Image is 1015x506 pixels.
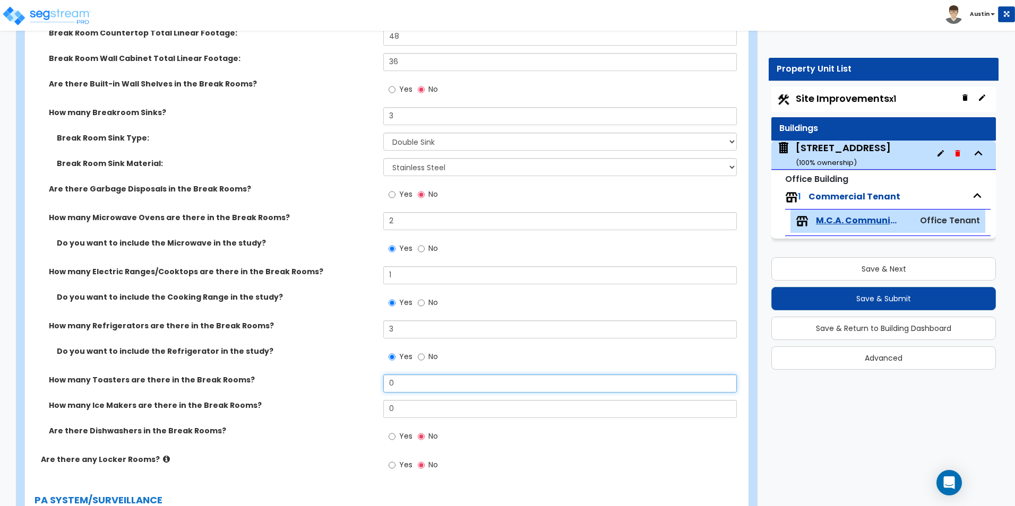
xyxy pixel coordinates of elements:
[777,63,991,75] div: Property Unit List
[798,190,801,203] span: 1
[816,215,897,227] span: M.C.A. Communications, Inc
[771,317,996,340] button: Save & Return to Building Dashboard
[49,212,375,223] label: How many Microwave Ovens are there in the Break Rooms?
[785,191,798,204] img: tenants.png
[57,133,375,143] label: Break Room Sink Type:
[808,190,900,203] span: Commercial Tenant
[418,243,425,255] input: No
[428,84,438,94] span: No
[796,141,891,168] div: [STREET_ADDRESS]
[418,84,425,95] input: No
[57,158,375,169] label: Break Room Sink Material:
[2,5,92,27] img: logo_pro_r.png
[399,84,412,94] span: Yes
[399,351,412,362] span: Yes
[936,470,962,495] div: Open Intercom Messenger
[49,320,375,331] label: How many Refrigerators are there in the Break Rooms?
[970,10,990,18] b: Austin
[389,297,395,309] input: Yes
[418,351,425,363] input: No
[785,173,848,185] small: Office Building
[771,346,996,370] button: Advanced
[389,431,395,442] input: Yes
[399,459,412,470] span: Yes
[49,400,375,411] label: How many Ice Makers are there in the Break Rooms?
[49,374,375,385] label: How many Toasters are there in the Break Rooms?
[49,425,375,436] label: Are there Dishwashers in the Break Rooms?
[418,459,425,471] input: No
[777,93,790,107] img: Construction.png
[399,189,412,199] span: Yes
[771,257,996,281] button: Save & Next
[777,141,891,168] span: 11100 Brittmoore Park Dr
[389,351,395,363] input: Yes
[771,287,996,310] button: Save & Submit
[796,215,808,228] img: tenants.png
[779,123,988,135] div: Buildings
[418,297,425,309] input: No
[418,431,425,442] input: No
[389,243,395,255] input: Yes
[49,28,375,38] label: Break Room Countertop Total Linear Footage:
[418,189,425,200] input: No
[41,454,375,465] label: Are there any Locker Rooms?
[57,238,375,248] label: Do you want to include the Microwave in the study?
[57,346,375,356] label: Do you want to include the Refrigerator in the study?
[944,5,963,24] img: avatar.png
[389,459,395,471] input: Yes
[428,351,438,362] span: No
[920,214,980,226] span: Office Tenant
[49,266,375,277] label: How many Electric Ranges/Cooktops are there in the Break Rooms?
[49,184,375,194] label: Are there Garbage Disposals in the Break Rooms?
[399,297,412,308] span: Yes
[428,189,438,199] span: No
[796,92,896,105] span: Site Improvements
[428,297,438,308] span: No
[399,431,412,441] span: Yes
[389,84,395,95] input: Yes
[428,459,438,470] span: No
[399,243,412,254] span: Yes
[49,107,375,118] label: How many Breakroom Sinks?
[49,53,375,64] label: Break Room Wall Cabinet Total Linear Footage:
[49,78,375,89] label: Are there Built-in Wall Shelves in the Break Rooms?
[428,431,438,441] span: No
[163,455,170,463] i: click for more info!
[796,158,857,168] small: ( 100 % ownership)
[889,93,896,104] small: x1
[428,243,438,254] span: No
[777,141,790,155] img: building.svg
[57,292,375,302] label: Do you want to include the Cooking Range in the study?
[389,189,395,200] input: Yes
